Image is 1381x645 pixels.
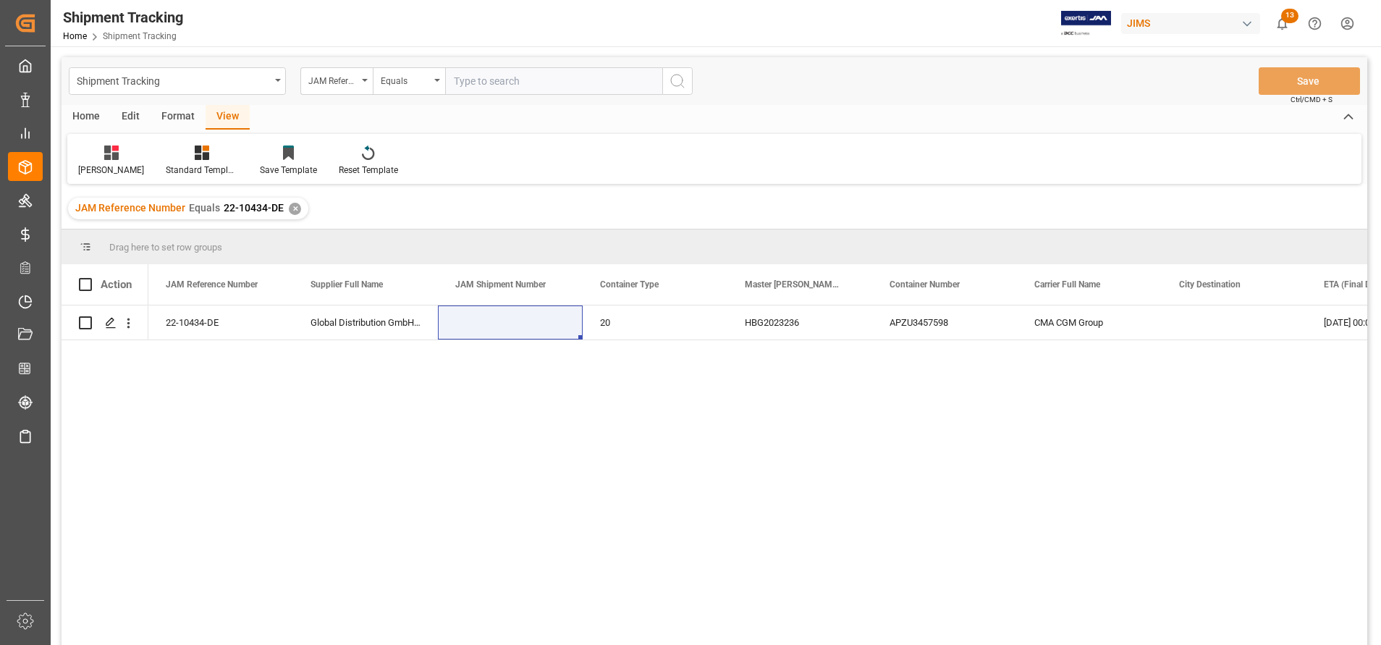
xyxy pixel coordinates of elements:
span: JAM Reference Number [75,202,185,214]
div: Standard Templates [166,164,238,177]
img: Exertis%20JAM%20-%20Email%20Logo.jpg_1722504956.jpg [1061,11,1111,36]
button: open menu [69,67,286,95]
div: Reset Template [339,164,398,177]
div: JAM Reference Number [308,71,358,88]
div: Edit [111,105,151,130]
span: Supplier Full Name [311,279,383,290]
button: Save [1259,67,1360,95]
span: Drag here to set row groups [109,242,222,253]
div: Action [101,278,132,291]
button: search button [662,67,693,95]
div: Press SPACE to select this row. [62,305,148,340]
button: show 13 new notifications [1266,7,1298,40]
button: JIMS [1121,9,1266,37]
div: HBG2023236 [727,305,872,340]
div: Shipment Tracking [77,71,270,89]
div: Global Distribution GmbH (Reloop)(W/T*)- [293,305,438,340]
span: JAM Reference Number [166,279,258,290]
div: Equals [381,71,430,88]
div: Shipment Tracking [63,7,183,28]
div: Save Template [260,164,317,177]
div: Home [62,105,111,130]
button: Help Center [1298,7,1331,40]
div: ✕ [289,203,301,215]
span: City Destination [1179,279,1241,290]
span: Equals [189,202,220,214]
span: Container Number [890,279,960,290]
span: JAM Shipment Number [455,279,546,290]
span: Ctrl/CMD + S [1291,94,1333,105]
div: View [206,105,250,130]
div: CMA CGM Group [1017,305,1162,340]
button: open menu [300,67,373,95]
button: open menu [373,67,445,95]
span: Carrier Full Name [1034,279,1100,290]
span: Container Type [600,279,659,290]
span: 13 [1281,9,1298,23]
div: [PERSON_NAME] [78,164,144,177]
div: JIMS [1121,13,1260,34]
div: Format [151,105,206,130]
div: 20 [583,305,727,340]
a: Home [63,31,87,41]
span: 22-10434-DE [224,202,284,214]
span: Master [PERSON_NAME] of Lading Number [745,279,842,290]
input: Type to search [445,67,662,95]
div: APZU3457598 [872,305,1017,340]
div: 22-10434-DE [148,305,293,340]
